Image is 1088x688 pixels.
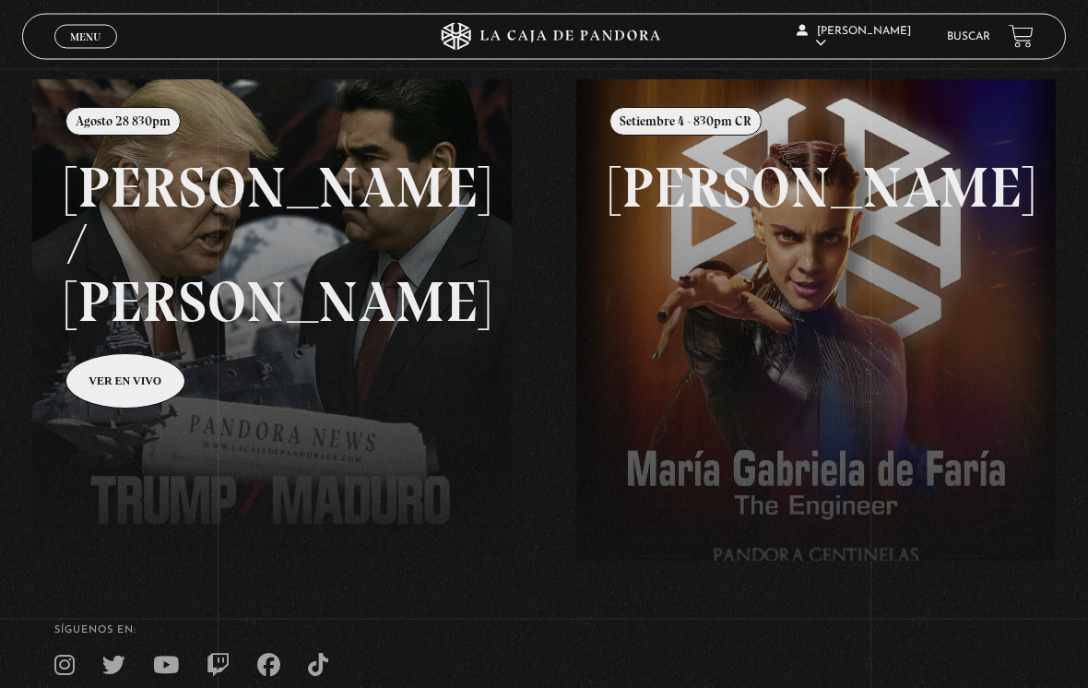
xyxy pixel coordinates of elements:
a: View your shopping cart [1009,24,1034,49]
span: [PERSON_NAME] [797,26,911,49]
a: Buscar [947,31,990,42]
span: Menu [70,31,101,42]
h4: SÍguenos en: [54,626,1034,636]
span: Cerrar [65,47,108,60]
